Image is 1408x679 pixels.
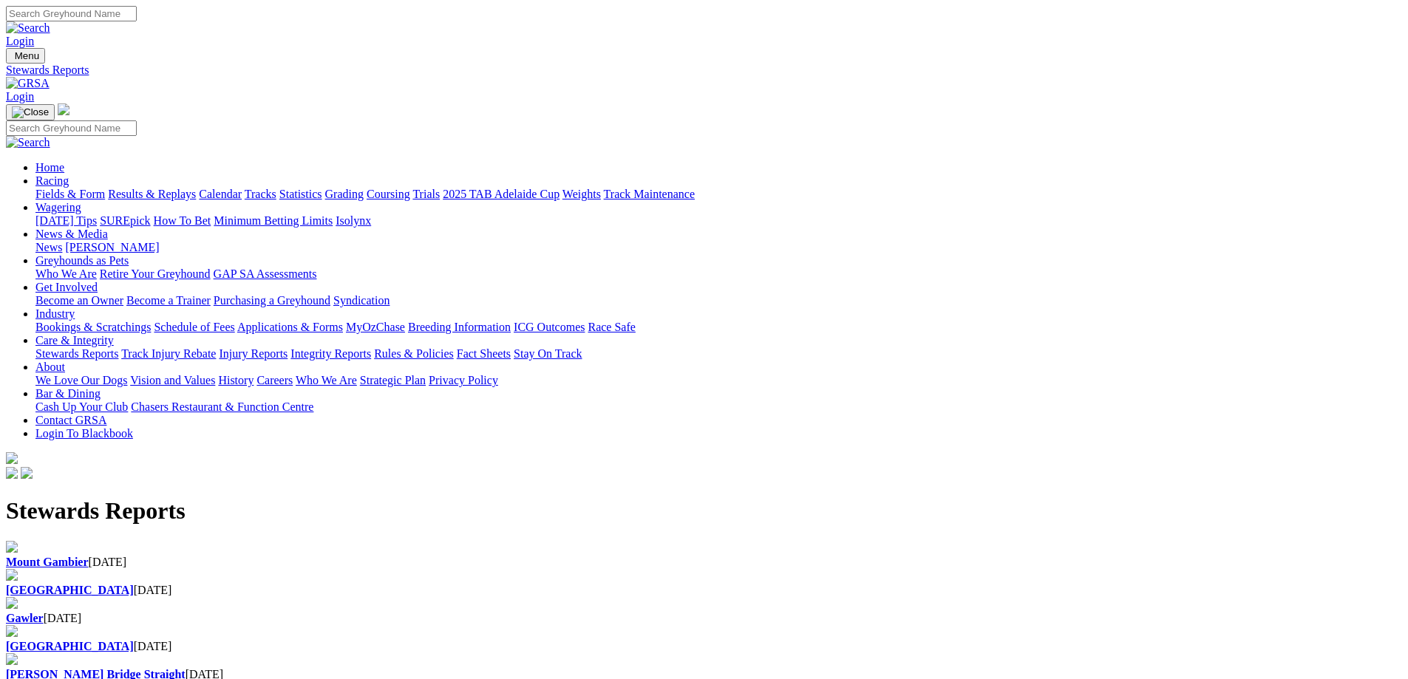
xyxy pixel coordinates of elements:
a: [GEOGRAPHIC_DATA] [6,640,134,652]
a: Breeding Information [408,321,511,333]
img: file-red.svg [6,625,18,637]
a: History [218,374,254,386]
a: Track Maintenance [604,188,695,200]
img: file-red.svg [6,653,18,665]
a: Retire Your Greyhound [100,267,211,280]
img: Close [12,106,49,118]
a: Fields & Form [35,188,105,200]
a: Stewards Reports [35,347,118,360]
div: Care & Integrity [35,347,1402,361]
div: [DATE] [6,556,1402,569]
a: Bar & Dining [35,387,101,400]
a: Grading [325,188,364,200]
a: MyOzChase [346,321,405,333]
a: Cash Up Your Club [35,400,128,413]
img: file-red.svg [6,541,18,553]
div: Industry [35,321,1402,334]
a: Stay On Track [514,347,582,360]
input: Search [6,120,137,136]
button: Toggle navigation [6,48,45,64]
div: Wagering [35,214,1402,228]
a: Vision and Values [130,374,215,386]
a: Isolynx [336,214,371,227]
span: Menu [15,50,39,61]
a: Results & Replays [108,188,196,200]
div: About [35,374,1402,387]
a: Contact GRSA [35,414,106,426]
a: Integrity Reports [290,347,371,360]
a: Who We Are [35,267,97,280]
a: Racing [35,174,69,187]
a: Home [35,161,64,174]
a: Calendar [199,188,242,200]
a: SUREpick [100,214,150,227]
a: Careers [256,374,293,386]
div: Bar & Dining [35,400,1402,414]
a: Track Injury Rebate [121,347,216,360]
a: [DATE] Tips [35,214,97,227]
div: Greyhounds as Pets [35,267,1402,281]
a: Weights [562,188,601,200]
a: Become a Trainer [126,294,211,307]
a: Injury Reports [219,347,288,360]
img: twitter.svg [21,467,33,479]
a: Gawler [6,612,44,624]
a: Race Safe [588,321,635,333]
a: Fact Sheets [457,347,511,360]
a: Login To Blackbook [35,427,133,440]
div: News & Media [35,241,1402,254]
a: Mount Gambier [6,556,89,568]
a: Rules & Policies [374,347,454,360]
a: Coursing [367,188,410,200]
a: Who We Are [296,374,357,386]
a: Become an Owner [35,294,123,307]
a: Purchasing a Greyhound [214,294,330,307]
h1: Stewards Reports [6,497,1402,525]
img: Search [6,136,50,149]
a: ICG Outcomes [514,321,585,333]
div: [DATE] [6,584,1402,597]
a: Statistics [279,188,322,200]
img: facebook.svg [6,467,18,479]
a: Minimum Betting Limits [214,214,333,227]
img: GRSA [6,77,50,90]
img: Search [6,21,50,35]
a: Greyhounds as Pets [35,254,129,267]
a: Strategic Plan [360,374,426,386]
a: Chasers Restaurant & Function Centre [131,400,313,413]
a: Get Involved [35,281,98,293]
a: Login [6,90,34,103]
div: [DATE] [6,612,1402,625]
a: Care & Integrity [35,334,114,347]
a: News [35,241,62,253]
div: Racing [35,188,1402,201]
a: How To Bet [154,214,211,227]
a: GAP SA Assessments [214,267,317,280]
a: About [35,361,65,373]
img: file-red.svg [6,597,18,609]
img: file-red.svg [6,569,18,581]
img: logo-grsa-white.png [58,103,69,115]
img: logo-grsa-white.png [6,452,18,464]
a: Tracks [245,188,276,200]
a: Applications & Forms [237,321,343,333]
a: [GEOGRAPHIC_DATA] [6,584,134,596]
a: [PERSON_NAME] [65,241,159,253]
a: Bookings & Scratchings [35,321,151,333]
a: We Love Our Dogs [35,374,127,386]
div: [DATE] [6,640,1402,653]
a: Syndication [333,294,390,307]
a: Schedule of Fees [154,321,234,333]
a: Wagering [35,201,81,214]
a: Trials [412,188,440,200]
a: Privacy Policy [429,374,498,386]
a: Stewards Reports [6,64,1402,77]
button: Toggle navigation [6,104,55,120]
a: 2025 TAB Adelaide Cup [443,188,560,200]
a: Login [6,35,34,47]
